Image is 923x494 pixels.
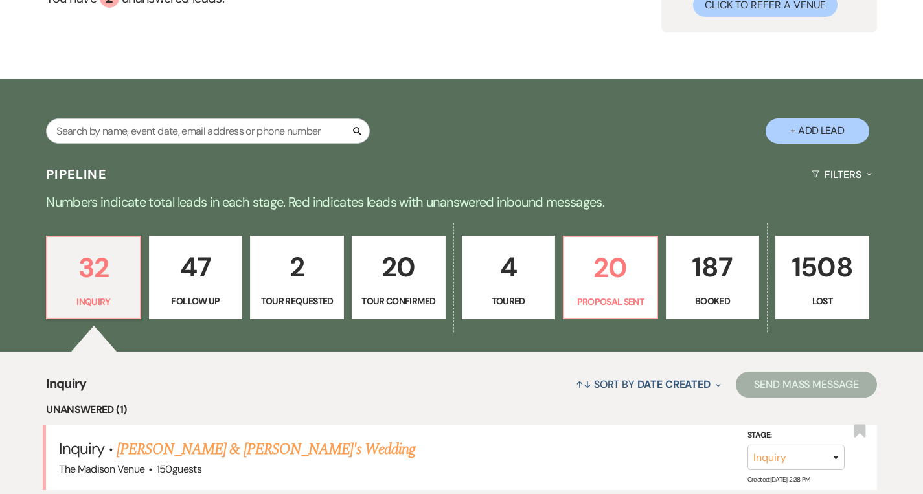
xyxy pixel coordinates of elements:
[637,377,711,391] span: Date Created
[470,245,547,289] p: 4
[775,236,869,320] a: 1508Lost
[55,246,132,289] p: 32
[784,294,861,308] p: Lost
[666,236,760,320] a: 187Booked
[46,236,141,320] a: 32Inquiry
[747,475,810,484] span: Created: [DATE] 2:38 PM
[250,236,344,320] a: 2Tour Requested
[784,245,861,289] p: 1508
[806,157,877,192] button: Filters
[258,294,336,308] p: Tour Requested
[360,245,437,289] p: 20
[352,236,446,320] a: 20Tour Confirmed
[563,236,658,320] a: 20Proposal Sent
[572,246,649,289] p: 20
[46,165,107,183] h3: Pipeline
[149,236,243,320] a: 47Follow Up
[462,236,556,320] a: 4Toured
[59,438,104,458] span: Inquiry
[157,294,234,308] p: Follow Up
[571,367,726,401] button: Sort By Date Created
[470,294,547,308] p: Toured
[736,372,877,398] button: Send Mass Message
[157,245,234,289] p: 47
[117,438,416,461] a: [PERSON_NAME] & [PERSON_NAME]'s Wedding
[55,295,132,309] p: Inquiry
[46,374,87,401] span: Inquiry
[360,294,437,308] p: Tour Confirmed
[576,377,591,391] span: ↑↓
[46,118,370,144] input: Search by name, event date, email address or phone number
[46,401,877,418] li: Unanswered (1)
[674,294,751,308] p: Booked
[572,295,649,309] p: Proposal Sent
[747,429,845,443] label: Stage:
[157,462,201,476] span: 150 guests
[59,462,144,476] span: The Madison Venue
[258,245,336,289] p: 2
[766,118,869,144] button: + Add Lead
[674,245,751,289] p: 187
